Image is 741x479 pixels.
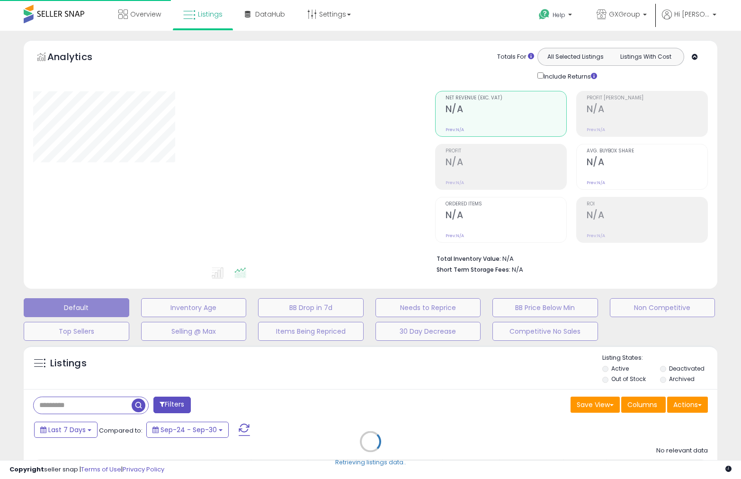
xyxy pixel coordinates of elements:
div: Include Returns [530,71,608,81]
small: Prev: N/A [446,180,464,186]
button: Listings With Cost [610,51,681,63]
a: Help [531,1,581,31]
h2: N/A [446,104,566,116]
button: All Selected Listings [540,51,611,63]
button: Default [24,298,129,317]
small: Prev: N/A [446,233,464,239]
button: BB Drop in 7d [258,298,364,317]
h2: N/A [446,210,566,222]
span: Listings [198,9,223,19]
button: Competitive No Sales [492,322,598,341]
h2: N/A [587,210,707,222]
i: Get Help [538,9,550,20]
span: DataHub [255,9,285,19]
button: Items Being Repriced [258,322,364,341]
button: Needs to Reprice [375,298,481,317]
small: Prev: N/A [446,127,464,133]
h2: N/A [587,157,707,169]
span: Overview [130,9,161,19]
button: Non Competitive [610,298,715,317]
span: Help [553,11,565,19]
div: Retrieving listings data.. [335,458,406,467]
button: Selling @ Max [141,322,247,341]
h5: Analytics [47,50,111,66]
h2: N/A [587,104,707,116]
button: Inventory Age [141,298,247,317]
small: Prev: N/A [587,180,605,186]
span: Avg. Buybox Share [587,149,707,154]
b: Total Inventory Value: [437,255,501,263]
b: Short Term Storage Fees: [437,266,510,274]
span: Profit [446,149,566,154]
span: Profit [PERSON_NAME] [587,96,707,101]
div: seller snap | | [9,465,164,474]
span: Hi [PERSON_NAME] [674,9,710,19]
span: Net Revenue (Exc. VAT) [446,96,566,101]
button: 30 Day Decrease [375,322,481,341]
h2: N/A [446,157,566,169]
button: Top Sellers [24,322,129,341]
button: BB Price Below Min [492,298,598,317]
strong: Copyright [9,465,44,474]
span: N/A [512,265,523,274]
span: Ordered Items [446,202,566,207]
span: GXGroup [609,9,640,19]
div: Totals For [497,53,534,62]
small: Prev: N/A [587,127,605,133]
span: ROI [587,202,707,207]
small: Prev: N/A [587,233,605,239]
a: Hi [PERSON_NAME] [662,9,716,31]
li: N/A [437,252,701,264]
